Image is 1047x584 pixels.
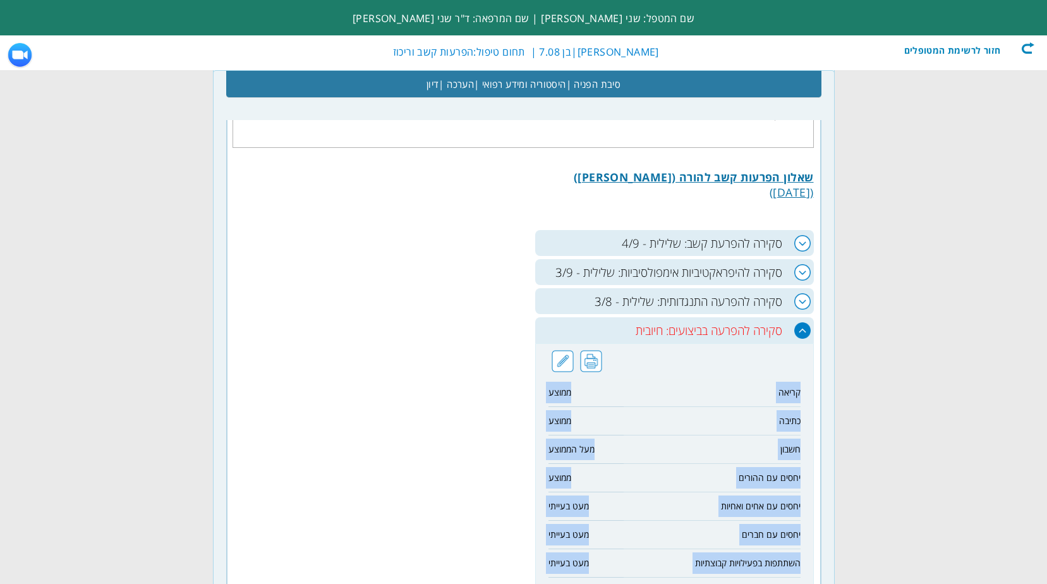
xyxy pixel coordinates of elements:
span: ממוצע [548,471,571,484]
span: ממוצע [548,386,571,398]
h3: סקירה להיפראקטיביות אימפולסיביות: שלילית - 3/9 [535,259,814,285]
span: יחסים עם חברים [742,528,801,540]
u: בעיות נוירולוגיות [523,64,578,76]
b: שאלון הפרעות קשב להורה ([PERSON_NAME]) [574,169,814,185]
span: מעט בעייתי [548,500,589,512]
span: ממוצע [548,415,571,427]
label: ([DATE]) [551,169,813,200]
u: מחלות כרוניות, ניתוחים וסקירת מערכות [443,1,578,13]
strong: אפנדציט [468,28,499,40]
img: ZoomMeetingIcon.png [6,42,33,69]
span: חשבון [780,443,801,455]
label: הפרעות קשב וריכוז [393,45,474,59]
span: כתיבה [779,415,801,427]
span: מעט בעייתי [548,528,589,540]
div: | [263,42,659,62]
div: חזור לרשימת המטופלים [889,42,1034,54]
span: קריאה [778,386,801,398]
span: שם המטפל: שני [PERSON_NAME] | שם המרפאה: ד"ר שני [PERSON_NAME] [353,11,694,25]
span: יחסים עם אחים ואחיות [721,500,801,512]
u: [PERSON_NAME] ריאות [486,125,578,137]
span: מעט בעייתי [548,557,589,569]
span: | תחום טיפול: [390,45,536,59]
strong: מעט בלבול בהגהת מילים, לפעמים גימגום או חזרה עד שמצליח לאמר את מה שרצה [217,100,507,113]
span: היסטוריה ומידע רפואי | [474,71,566,97]
strong: קושי בשמיעה טונים נמוכים [407,88,500,100]
span: מעל הממוצע [548,443,595,455]
h3: סקירה להפרעה בביצועים: חיובית [535,317,814,343]
span: [PERSON_NAME] [578,45,659,59]
span: דיון [427,71,439,97]
span: יחסים עם ההורים [739,471,801,484]
label: בן 7.08 [539,45,571,59]
span: השתתפות בפעילויות קבוצתיות [695,557,801,569]
span: סיבת הפניה | [566,71,621,97]
strong: בעקבות ניתוח אפנדיציט [430,40,514,52]
h3: סקירה להפרעה התנגדותית: שלילית - 3/8 [535,288,814,314]
u: בטן אגן [553,173,578,185]
span: הערכה | [439,71,474,97]
h3: סקירה להפרעת קשב: שלילית - 4/9 [535,230,814,256]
